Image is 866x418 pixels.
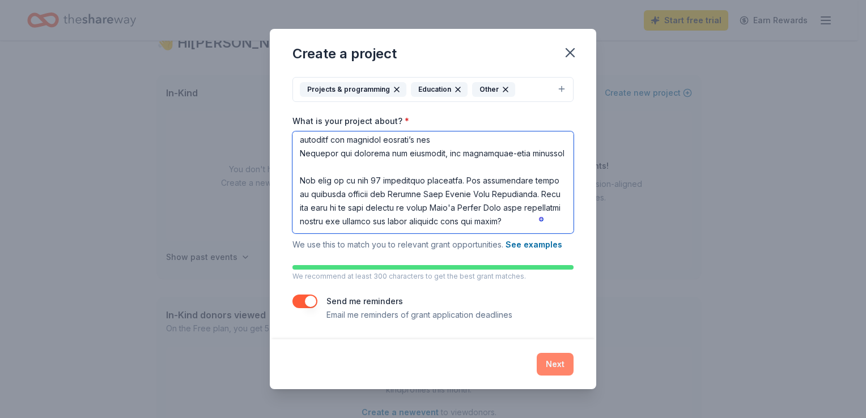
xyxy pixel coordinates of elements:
[326,308,512,322] p: Email me reminders of grant application deadlines
[506,238,562,251] button: See examples
[292,116,409,127] label: What is your project about?
[292,272,574,281] p: We recommend at least 300 characters to get the best grant matches.
[537,353,574,376] button: Next
[326,296,403,306] label: Send me reminders
[292,131,574,233] textarea: To enrich screen reader interactions, please activate Accessibility in Grammarly extension settings
[411,82,468,97] div: Education
[472,82,515,97] div: Other
[300,82,406,97] div: Projects & programming
[292,240,562,249] span: We use this to match you to relevant grant opportunities.
[292,45,397,63] div: Create a project
[292,77,574,102] button: Projects & programmingEducationOther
